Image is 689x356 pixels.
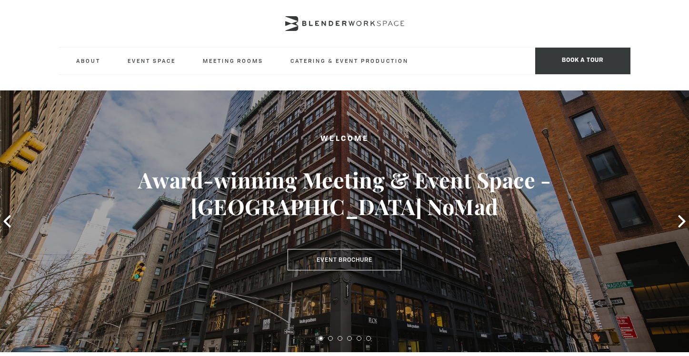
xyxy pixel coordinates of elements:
[34,133,654,145] h2: Welcome
[195,48,271,74] a: Meeting Rooms
[69,48,108,74] a: About
[288,249,401,271] a: Event Brochure
[120,48,183,74] a: Event Space
[283,48,416,74] a: Catering & Event Production
[535,48,630,74] span: Book a tour
[34,167,654,220] h3: Award-winning Meeting & Event Space - [GEOGRAPHIC_DATA] NoMad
